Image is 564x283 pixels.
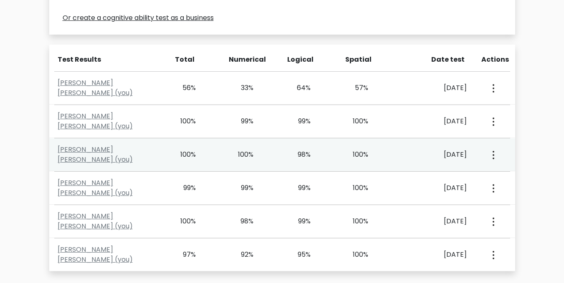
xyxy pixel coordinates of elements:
div: 33% [230,83,253,93]
div: 99% [230,183,253,193]
div: [DATE] [402,183,467,193]
div: 98% [230,216,253,226]
a: [PERSON_NAME] [PERSON_NAME] (you) [58,111,133,131]
div: [DATE] [402,250,467,260]
div: 100% [344,183,368,193]
div: 100% [344,116,368,126]
div: 100% [230,150,253,160]
div: Numerical [229,55,253,65]
div: 99% [287,183,311,193]
div: 57% [344,83,368,93]
div: 99% [287,216,311,226]
div: 92% [230,250,253,260]
div: 98% [287,150,311,160]
div: 100% [172,150,196,160]
div: 100% [344,250,368,260]
div: 95% [287,250,311,260]
div: Date test [404,55,471,65]
div: [DATE] [402,216,467,226]
div: 100% [172,216,196,226]
a: Or create a cognitive ability test as a business [63,13,214,23]
a: [PERSON_NAME] [PERSON_NAME] (you) [58,145,133,164]
div: 99% [172,183,196,193]
div: 100% [344,150,368,160]
div: 100% [344,216,368,226]
a: [PERSON_NAME] [PERSON_NAME] (you) [58,245,133,264]
div: [DATE] [402,83,467,93]
div: Actions [481,55,510,65]
div: 64% [287,83,311,93]
div: Logical [287,55,311,65]
div: 99% [287,116,311,126]
div: 56% [172,83,196,93]
a: [PERSON_NAME] [PERSON_NAME] (you) [58,178,133,198]
div: Total [171,55,195,65]
div: Spatial [345,55,369,65]
a: [PERSON_NAME] [PERSON_NAME] (you) [58,78,133,98]
div: [DATE] [402,150,467,160]
div: 99% [230,116,253,126]
a: [PERSON_NAME] [PERSON_NAME] (you) [58,211,133,231]
div: 100% [172,116,196,126]
div: 97% [172,250,196,260]
div: [DATE] [402,116,467,126]
div: Test Results [58,55,161,65]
